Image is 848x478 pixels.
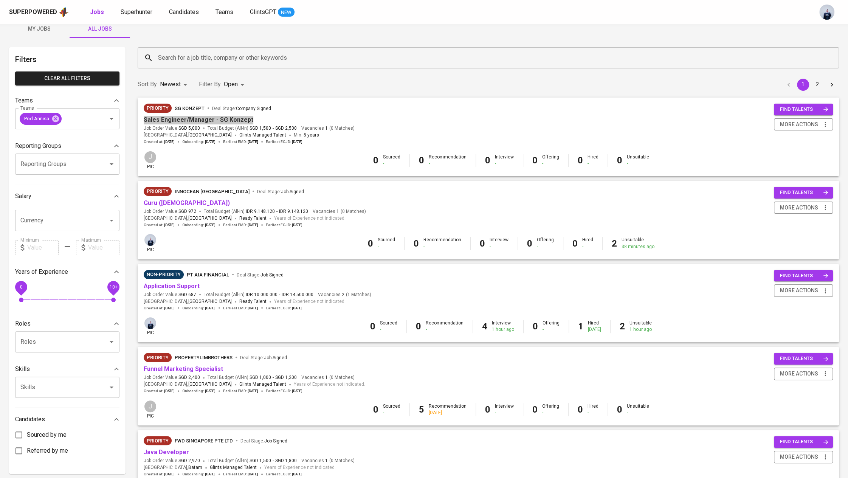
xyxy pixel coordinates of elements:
[240,438,287,444] span: Deal Stage :
[164,222,175,228] span: [DATE]
[182,388,215,394] span: Onboarding :
[429,403,467,416] div: Recommendation
[15,96,33,105] p: Teams
[414,238,419,249] b: 0
[495,154,514,167] div: Interview
[144,381,232,388] span: [GEOGRAPHIC_DATA] ,
[212,106,271,111] span: Deal Stage :
[182,222,215,228] span: Onboarding :
[774,104,833,115] button: find talents
[282,292,313,298] span: IDR 14.500.000
[224,78,247,92] div: Open
[15,141,61,151] p: Reporting Groups
[144,472,175,477] span: Created at :
[15,264,119,279] div: Years of Experience
[532,404,538,415] b: 0
[264,355,287,360] span: Job Signed
[208,374,297,381] span: Total Budget (All-In)
[144,271,184,278] span: Non-Priority
[780,105,828,114] span: find talents
[292,472,302,477] span: [DATE]
[373,155,378,166] b: 0
[617,404,622,415] b: 0
[419,404,424,415] b: 5
[301,125,355,132] span: Vacancies ( 0 Matches )
[780,203,818,213] span: more actions
[826,79,838,91] button: Go to next page
[14,24,65,34] span: My Jobs
[368,238,373,249] b: 0
[264,464,336,472] span: Years of Experience not indicated.
[144,292,196,298] span: Job Order Value
[266,222,302,228] span: Earliest ECJD :
[774,436,833,448] button: find talents
[175,106,205,111] span: SG Konzept
[144,400,157,419] div: pic
[429,154,467,167] div: Recommendation
[15,365,30,374] p: Skills
[266,139,302,144] span: Earliest ECJD :
[582,237,593,250] div: Hired
[273,374,274,381] span: -
[780,272,828,280] span: find talents
[15,138,119,154] div: Reporting Groups
[774,284,833,297] button: more actions
[324,374,328,381] span: 1
[383,154,400,167] div: Sourced
[578,404,583,415] b: 0
[164,139,175,144] span: [DATE]
[774,187,833,199] button: find talents
[15,362,119,377] div: Skills
[144,132,232,139] span: [GEOGRAPHIC_DATA] ,
[240,355,287,360] span: Deal Stage :
[612,238,617,249] b: 2
[236,106,271,111] span: Company Signed
[121,8,152,16] span: Superhunter
[178,458,200,464] span: SGD 2,970
[144,400,157,413] div: J
[264,438,287,444] span: Job Signed
[279,292,280,298] span: -
[542,403,559,416] div: Offering
[15,192,31,201] p: Salary
[380,326,397,333] div: -
[144,139,175,144] span: Created at :
[223,472,258,477] span: Earliest EMD :
[780,452,818,462] span: more actions
[160,78,190,92] div: Newest
[273,125,274,132] span: -
[480,238,485,249] b: 0
[188,132,232,139] span: [GEOGRAPHIC_DATA]
[781,79,839,91] nav: pagination navigation
[248,222,258,228] span: [DATE]
[188,215,232,222] span: [GEOGRAPHIC_DATA]
[74,24,126,34] span: All Jobs
[780,354,828,363] span: find talents
[266,388,302,394] span: Earliest ECJD :
[292,388,302,394] span: [DATE]
[774,451,833,463] button: more actions
[294,132,319,138] span: Min.
[144,104,172,112] span: Priority
[215,8,233,16] span: Teams
[205,306,215,311] span: [DATE]
[304,132,319,138] span: 5 years
[370,321,375,332] b: 0
[490,237,508,250] div: Interview
[774,368,833,380] button: more actions
[144,233,157,253] div: pic
[490,244,508,250] div: -
[588,326,601,333] div: [DATE]
[542,154,559,167] div: Offering
[144,449,189,456] a: Java Developer
[90,8,105,17] a: Jobs
[205,472,215,477] span: [DATE]
[188,381,232,388] span: [GEOGRAPHIC_DATA]
[20,113,62,125] div: Pod Annisa
[543,326,560,333] div: -
[175,438,233,444] span: FWD Singapore Pte Ltd
[588,403,598,416] div: Hired
[178,374,200,381] span: SGD 2,400
[59,6,69,18] img: app logo
[274,215,346,222] span: Years of Experience not indicated.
